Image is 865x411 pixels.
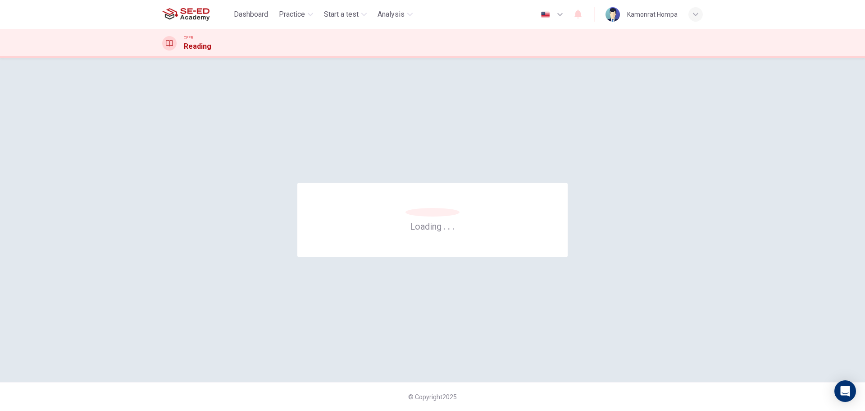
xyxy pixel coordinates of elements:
img: Profile picture [605,7,620,22]
span: © Copyright 2025 [408,393,457,401]
span: Analysis [378,9,405,20]
h6: . [443,218,446,233]
span: Start a test [324,9,359,20]
button: Dashboard [230,6,272,23]
h6: Loading [410,220,455,232]
img: SE-ED Academy logo [162,5,209,23]
div: Kamonrat Hompa [627,9,678,20]
button: Start a test [320,6,370,23]
button: Analysis [374,6,416,23]
div: Open Intercom Messenger [834,380,856,402]
img: en [540,11,551,18]
h6: . [452,218,455,233]
button: Practice [275,6,317,23]
span: CEFR [184,35,193,41]
a: SE-ED Academy logo [162,5,230,23]
h1: Reading [184,41,211,52]
span: Dashboard [234,9,268,20]
h6: . [447,218,451,233]
span: Practice [279,9,305,20]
